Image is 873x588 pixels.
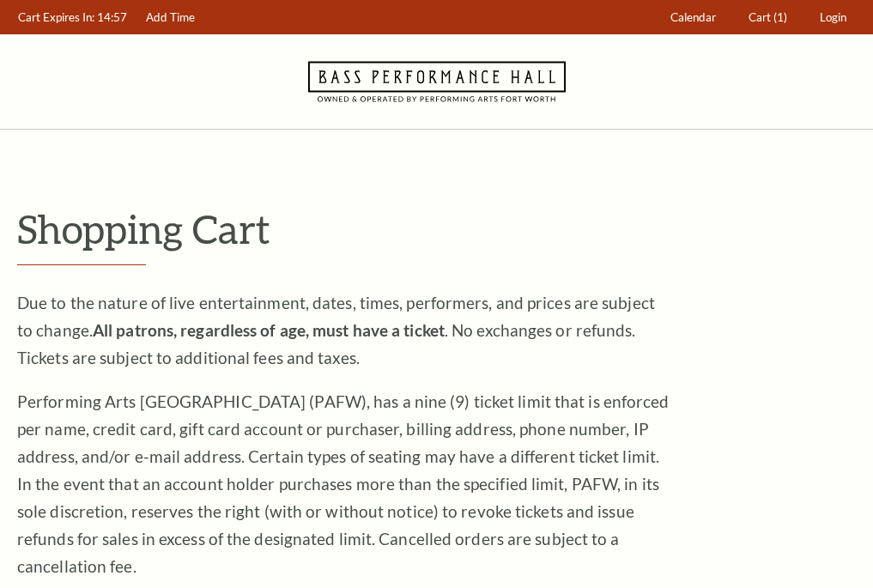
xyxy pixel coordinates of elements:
[820,10,846,24] span: Login
[773,10,787,24] span: (1)
[670,10,716,24] span: Calendar
[93,320,445,340] strong: All patrons, regardless of age, must have a ticket
[741,1,796,34] a: Cart (1)
[812,1,855,34] a: Login
[138,1,203,34] a: Add Time
[17,293,655,367] span: Due to the nature of live entertainment, dates, times, performers, and prices are subject to chan...
[663,1,724,34] a: Calendar
[18,10,94,24] span: Cart Expires In:
[17,207,856,251] p: Shopping Cart
[749,10,771,24] span: Cart
[97,10,127,24] span: 14:57
[17,388,670,580] p: Performing Arts [GEOGRAPHIC_DATA] (PAFW), has a nine (9) ticket limit that is enforced per name, ...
